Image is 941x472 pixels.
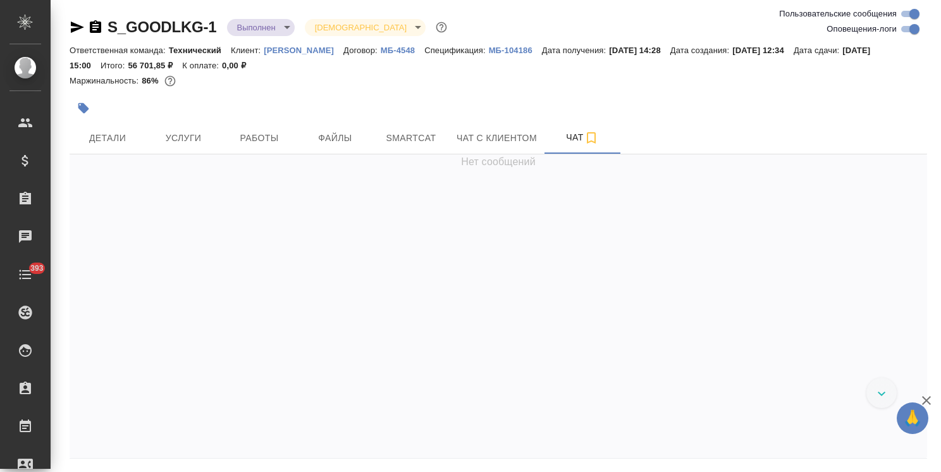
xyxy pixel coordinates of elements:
a: 393 [3,259,47,290]
p: [DATE] 12:34 [732,46,794,55]
span: Файлы [305,130,366,146]
p: Дата сдачи: [794,46,842,55]
span: Smartcat [381,130,441,146]
p: Договор: [343,46,381,55]
button: Добавить тэг [70,94,97,122]
span: Пользовательские сообщения [779,8,897,20]
a: МБ-4548 [381,44,424,55]
span: Нет сообщений [461,154,536,170]
svg: Подписаться [584,130,599,146]
p: Маржинальность: [70,76,142,85]
a: МБ-104186 [489,44,542,55]
div: Выполнен [305,19,426,36]
p: 56 701,85 ₽ [128,61,182,70]
p: К оплате: [182,61,222,70]
p: Дата получения: [542,46,609,55]
div: Выполнен [227,19,295,36]
span: Чат с клиентом [457,130,537,146]
p: 86% [142,76,161,85]
p: 0,00 ₽ [222,61,255,70]
button: Скопировать ссылку [88,20,103,35]
button: Скопировать ссылку для ЯМессенджера [70,20,85,35]
a: [PERSON_NAME] [264,44,343,55]
p: [DATE] 14:28 [609,46,670,55]
span: Услуги [153,130,214,146]
p: МБ-104186 [489,46,542,55]
button: 6709.51 RUB; [162,73,178,89]
p: МБ-4548 [381,46,424,55]
span: Оповещения-логи [827,23,897,35]
p: Дата создания: [670,46,732,55]
button: Выполнен [233,22,280,33]
p: Ответственная команда: [70,46,169,55]
span: Чат [552,130,613,146]
p: Клиент: [231,46,264,55]
p: Спецификация: [424,46,488,55]
button: 🙏 [897,402,928,434]
button: [DEMOGRAPHIC_DATA] [311,22,410,33]
button: Доп статусы указывают на важность/срочность заказа [433,19,450,35]
a: S_GOODLKG-1 [108,18,217,35]
span: Работы [229,130,290,146]
p: [PERSON_NAME] [264,46,343,55]
p: Технический [169,46,231,55]
p: Итого: [101,61,128,70]
span: 🙏 [902,405,923,432]
span: Детали [77,130,138,146]
span: 393 [23,262,51,275]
